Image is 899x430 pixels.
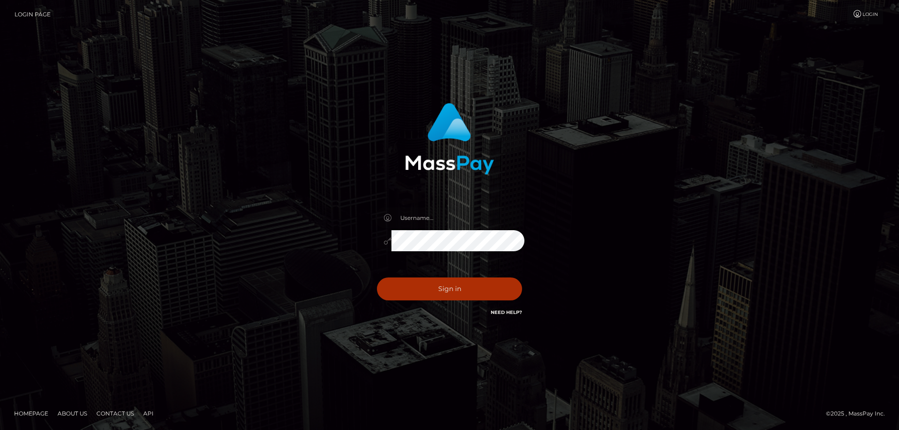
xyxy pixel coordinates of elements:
input: Username... [391,207,524,228]
a: Contact Us [93,406,138,421]
a: About Us [54,406,91,421]
button: Sign in [377,277,522,300]
a: Need Help? [491,309,522,315]
a: Login Page [15,5,51,24]
a: API [140,406,157,421]
a: Homepage [10,406,52,421]
div: © 2025 , MassPay Inc. [826,408,892,419]
img: MassPay Login [405,103,494,175]
a: Login [847,5,883,24]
